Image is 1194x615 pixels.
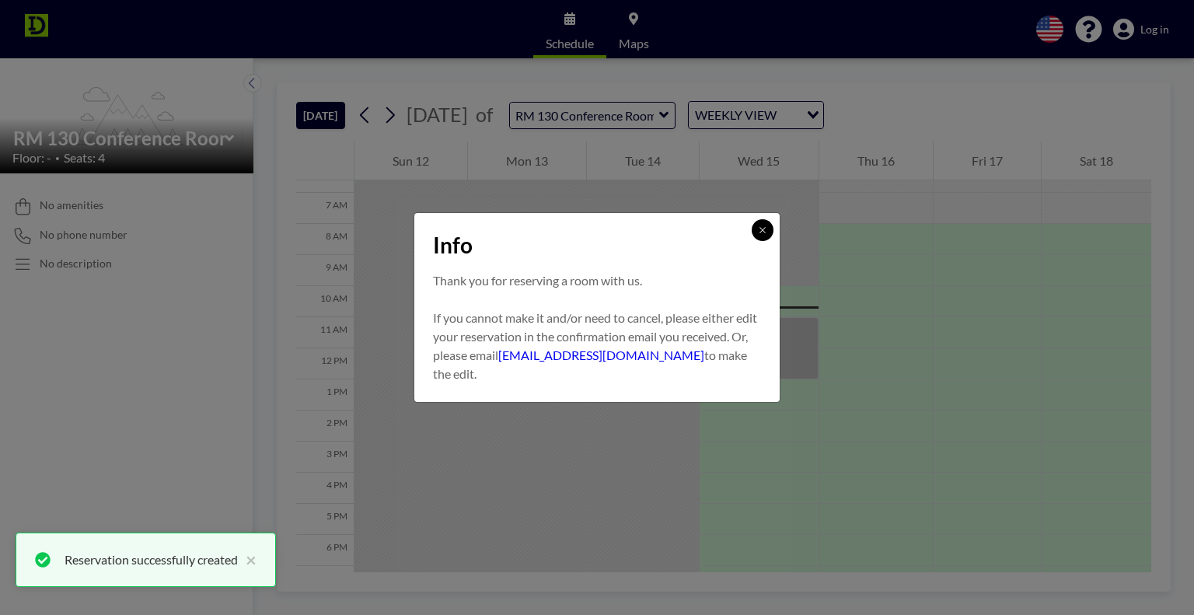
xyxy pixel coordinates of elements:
p: Thank you for reserving a room with us. [433,271,761,290]
div: Reservation successfully created [65,550,238,569]
a: [EMAIL_ADDRESS][DOMAIN_NAME] [498,348,704,362]
p: If you cannot make it and/or need to cancel, please either edit your reservation in the confirmat... [433,309,761,383]
span: Info [433,232,473,259]
button: close [238,550,257,569]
